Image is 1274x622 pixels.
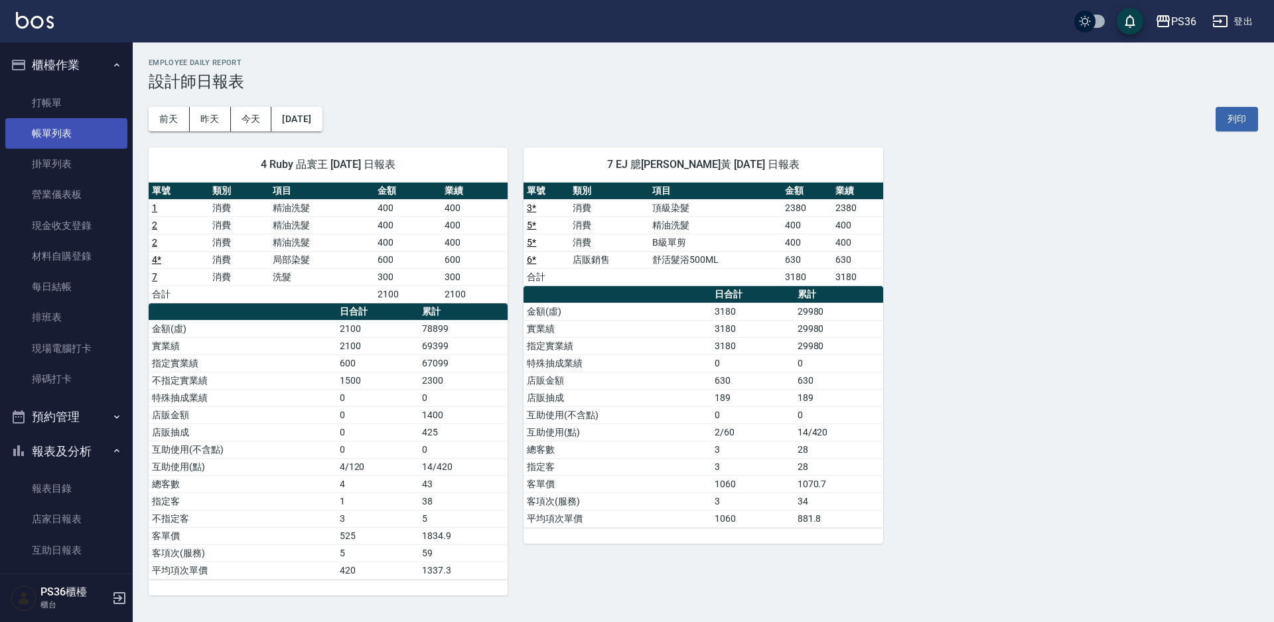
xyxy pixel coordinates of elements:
a: 每日結帳 [5,272,127,302]
img: Person [11,585,37,611]
a: 現場電腦打卡 [5,333,127,364]
td: 店販銷售 [569,251,649,268]
td: 4 [336,475,419,493]
a: 現金收支登錄 [5,210,127,241]
td: 300 [441,268,508,285]
td: 精油洗髮 [269,234,374,251]
td: 2100 [336,337,419,354]
td: 400 [374,216,441,234]
td: 客項次(服務) [524,493,711,510]
td: 店販抽成 [149,424,336,441]
td: 600 [336,354,419,372]
td: 400 [832,234,883,251]
th: 類別 [569,183,649,200]
td: 14/420 [419,458,508,475]
td: 互助使用(點) [524,424,711,441]
table: a dense table [149,303,508,580]
th: 類別 [209,183,269,200]
td: 78899 [419,320,508,337]
td: 67099 [419,354,508,372]
th: 日合計 [336,303,419,321]
td: 29980 [794,303,883,320]
td: 34 [794,493,883,510]
td: 消費 [209,216,269,234]
th: 業績 [441,183,508,200]
td: 平均項次單價 [149,562,336,579]
span: 4 Ruby 品寰王 [DATE] 日報表 [165,158,492,171]
td: 2380 [832,199,883,216]
td: 1060 [711,510,794,527]
th: 累計 [419,303,508,321]
button: [DATE] [271,107,322,131]
td: 實業績 [149,337,336,354]
a: 7 [152,272,157,282]
table: a dense table [149,183,508,303]
td: 精油洗髮 [269,216,374,234]
td: 630 [794,372,883,389]
td: 3180 [711,303,794,320]
a: 互助排行榜 [5,566,127,596]
td: 630 [782,251,832,268]
a: 店家日報表 [5,504,127,534]
button: 報表及分析 [5,434,127,469]
button: 今天 [231,107,272,131]
td: 2380 [782,199,832,216]
td: 29980 [794,320,883,337]
td: 420 [336,562,419,579]
td: 0 [711,354,794,372]
a: 營業儀表板 [5,179,127,210]
td: 店販金額 [524,372,711,389]
td: 精油洗髮 [269,199,374,216]
td: 0 [794,406,883,424]
td: 店販抽成 [524,389,711,406]
td: 400 [782,234,832,251]
td: 38 [419,493,508,510]
th: 項目 [269,183,374,200]
td: 消費 [209,234,269,251]
td: 1500 [336,372,419,389]
a: 掛單列表 [5,149,127,179]
button: 櫃檯作業 [5,48,127,82]
td: 189 [794,389,883,406]
p: 櫃台 [40,599,108,611]
td: 1834.9 [419,527,508,544]
td: 指定客 [149,493,336,510]
td: 指定實業績 [149,354,336,372]
h5: PS36櫃檯 [40,585,108,599]
th: 累計 [794,286,883,303]
td: 總客數 [524,441,711,458]
td: 400 [441,216,508,234]
td: 舒活髮浴500ML [649,251,782,268]
td: 400 [832,216,883,234]
button: 預約管理 [5,400,127,434]
td: 5 [336,544,419,562]
td: 合計 [149,285,209,303]
div: PS36 [1171,13,1196,30]
td: 互助使用(點) [149,458,336,475]
td: 消費 [569,216,649,234]
a: 排班表 [5,302,127,333]
td: 1 [336,493,419,510]
td: 425 [419,424,508,441]
td: 0 [711,406,794,424]
table: a dense table [524,183,883,286]
td: 400 [374,234,441,251]
td: 客單價 [524,475,711,493]
td: 0 [336,424,419,441]
td: 2300 [419,372,508,389]
td: 總客數 [149,475,336,493]
td: 14/420 [794,424,883,441]
a: 2 [152,237,157,248]
td: 客項次(服務) [149,544,336,562]
a: 掃碼打卡 [5,364,127,394]
a: 互助日報表 [5,535,127,566]
td: 不指定客 [149,510,336,527]
td: 店販金額 [149,406,336,424]
th: 項目 [649,183,782,200]
td: 29980 [794,337,883,354]
td: 客單價 [149,527,336,544]
td: 43 [419,475,508,493]
td: 0 [336,406,419,424]
a: 打帳單 [5,88,127,118]
button: PS36 [1150,8,1202,35]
